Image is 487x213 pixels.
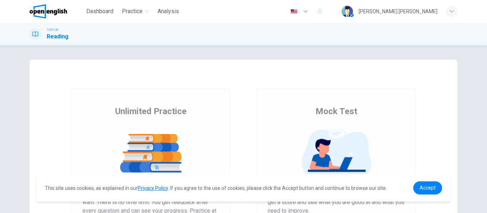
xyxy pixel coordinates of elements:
[115,106,186,117] span: Unlimited Practice
[83,5,116,18] button: Dashboard
[289,9,298,14] img: en
[359,7,437,16] div: [PERSON_NAME] [PERSON_NAME]
[413,181,442,195] a: dismiss cookie message
[47,32,68,41] h1: Reading
[420,185,436,191] span: Accept
[30,4,83,18] a: OpenEnglish logo
[155,5,182,18] button: Analysis
[342,6,353,17] img: Profile picture
[138,185,168,191] a: Privacy Policy
[86,7,113,16] span: Dashboard
[30,4,67,18] img: OpenEnglish logo
[158,7,179,16] span: Analysis
[316,106,357,117] span: Mock Test
[36,174,450,202] div: cookieconsent
[47,27,58,32] span: TOEFL®
[45,185,387,191] span: This site uses cookies, as explained in our . If you agree to the use of cookies, please click th...
[122,7,143,16] span: Practice
[119,5,152,18] button: Practice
